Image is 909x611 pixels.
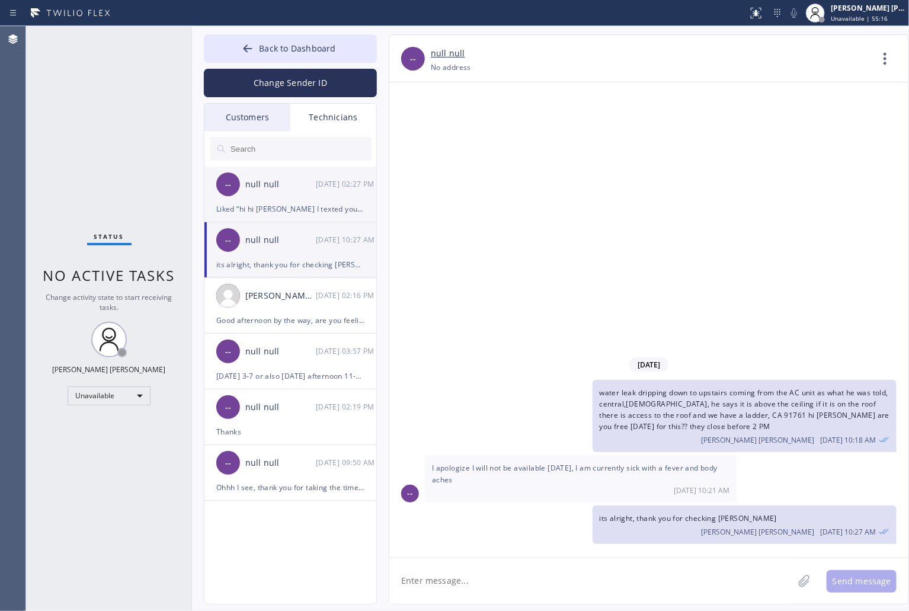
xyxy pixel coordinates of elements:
[225,178,231,191] span: --
[245,456,316,470] div: null null
[674,485,729,495] span: [DATE] 10:21 AM
[216,314,364,327] div: Good afternoon by the way, are you feeling much better now?
[786,5,802,21] button: Mute
[216,425,364,439] div: Thanks
[600,388,890,432] span: water leak dripping down to upstairs coming from the AC unit as what he was told, central,[DEMOGR...
[820,527,876,537] span: [DATE] 10:27 AM
[216,202,364,216] div: Liked “hi hi [PERSON_NAME] I texted you the information using my p…”
[316,456,377,469] div: 09/08/2025 9:50 AM
[290,104,376,131] div: Technicians
[204,69,377,97] button: Change Sender ID
[94,232,124,241] span: Status
[225,456,231,470] span: --
[225,233,231,247] span: --
[216,284,240,308] img: user.png
[46,292,172,312] span: Change activity state to start receiving tasks.
[316,400,377,414] div: 09/08/2025 9:19 AM
[245,233,316,247] div: null null
[432,463,718,484] span: I apologize I will not be available [DATE], I am currently sick with a fever and body aches
[216,258,364,271] div: its alright, thank you for checking [PERSON_NAME]
[701,527,814,537] span: [PERSON_NAME] [PERSON_NAME]
[410,52,416,66] span: --
[53,364,166,375] div: [PERSON_NAME] [PERSON_NAME]
[827,570,897,593] button: Send message
[225,401,231,414] span: --
[245,401,316,414] div: null null
[431,60,471,74] div: No address
[593,506,897,544] div: 09/19/2025 9:27 AM
[259,43,335,54] span: Back to Dashboard
[204,34,377,63] button: Back to Dashboard
[245,178,316,191] div: null null
[225,345,231,359] span: --
[701,435,814,445] span: [PERSON_NAME] [PERSON_NAME]
[600,513,777,523] span: its alright, thank you for checking [PERSON_NAME]
[831,14,888,23] span: Unavailable | 55:16
[407,487,413,500] span: --
[831,3,905,13] div: [PERSON_NAME] [PERSON_NAME]
[820,435,876,445] span: [DATE] 10:18 AM
[68,386,151,405] div: Unavailable
[316,289,377,302] div: 09/10/2025 9:16 AM
[216,481,364,494] div: Ohhh I see, thank you for taking the time to answer [PERSON_NAME]! Have a good day ahead
[43,265,175,285] span: No active tasks
[629,357,668,372] span: [DATE]
[216,369,364,383] div: [DATE] 3-7 or also [DATE] afternoon 11-3, 12-4
[316,177,377,191] div: 09/19/2025 9:27 AM
[593,380,897,453] div: 09/19/2025 9:18 AM
[431,47,465,60] a: null null
[316,233,377,247] div: 09/19/2025 9:27 AM
[316,344,377,358] div: 09/08/2025 9:57 AM
[425,455,737,502] div: 09/19/2025 9:21 AM
[204,104,290,131] div: Customers
[229,137,372,161] input: Search
[245,345,316,359] div: null null
[245,289,316,303] div: [PERSON_NAME] Mihsael [PERSON_NAME]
